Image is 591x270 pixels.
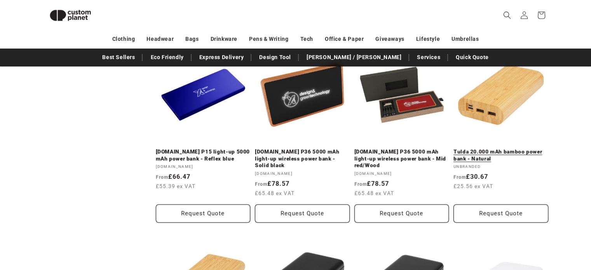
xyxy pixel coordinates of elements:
[452,51,493,64] a: Quick Quote
[156,148,251,162] a: [DOMAIN_NAME] P15 light-up 5000 mAh power bank - Reflex blue
[354,148,449,169] a: [DOMAIN_NAME] P36 5000 mAh light-up wireless power bank - Mid red/Wood
[255,204,350,223] button: Request Quote
[354,204,449,223] button: Request Quote
[452,32,479,46] a: Umbrellas
[255,148,350,169] a: [DOMAIN_NAME] P36 5000 mAh light-up wireless power bank - Solid black
[300,32,313,46] a: Tech
[255,51,295,64] a: Design Tool
[499,7,516,24] summary: Search
[156,204,251,223] : Request Quote
[453,204,548,223] button: Request Quote
[303,51,405,64] a: [PERSON_NAME] / [PERSON_NAME]
[325,32,364,46] a: Office & Paper
[98,51,139,64] a: Best Sellers
[146,51,187,64] a: Eco Friendly
[416,32,440,46] a: Lifestyle
[375,32,404,46] a: Giveaways
[146,32,174,46] a: Headwear
[453,148,548,162] a: Tulda 20.000 mAh bamboo power bank - Natural
[185,32,199,46] a: Bags
[195,51,248,64] a: Express Delivery
[211,32,237,46] a: Drinkware
[413,51,444,64] a: Services
[112,32,135,46] a: Clothing
[552,233,591,270] iframe: Chat Widget
[43,3,98,28] img: Custom Planet
[249,32,288,46] a: Pens & Writing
